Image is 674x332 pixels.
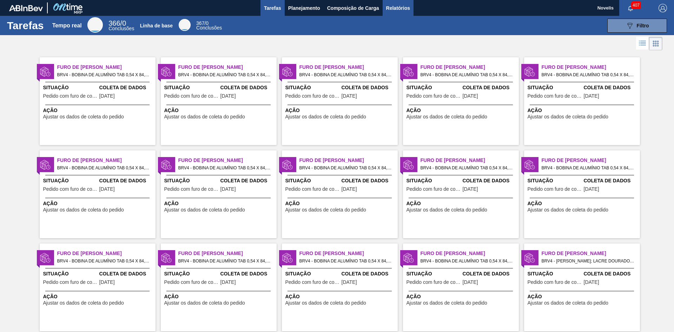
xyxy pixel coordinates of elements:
[40,253,51,263] img: status
[43,93,100,99] font: Pedido com furo de coleta
[299,64,364,70] font: Furo de [PERSON_NAME]
[299,250,364,256] font: Furo de [PERSON_NAME]
[542,164,634,172] span: BRV4 - BOBINA DE ALUMÍNIO TAB 0,54 X 84,73 MM Pedido - 2003668
[407,114,487,119] font: Ajustar os dados de coleta do pedido
[407,186,464,192] font: Pedido com furo de coleta
[99,178,146,183] font: Coleta de Dados
[164,201,179,206] font: Ação
[584,93,599,99] span: 25/08/2025
[637,23,649,28] font: Filtro
[99,84,154,91] span: Coleta de Dados
[403,253,414,263] img: status
[299,157,364,163] font: Furo de [PERSON_NAME]
[542,259,665,263] font: BRV4 - [PERSON_NAME]; LACRE DOURADO Pedido - 2003645
[421,250,485,256] font: Furo de [PERSON_NAME]
[7,20,44,31] font: Tarefas
[528,271,553,276] font: Situação
[299,164,392,172] span: BRV4 - BOBINA DE ALUMÍNIO TAB 0,54 X 84,73 MM Pedido - 2003662
[299,71,392,79] span: BRV4 - BOBINA DE ALUMÍNIO TAB 0,54 X 84,73 MM Pedido - 2003669
[299,165,435,170] font: BRV4 - BOBINA DE ALUMÍNIO TAB 0,54 X 84,73 MM Pedido - 2003662
[407,93,461,99] span: Pedido com furo de coleta
[99,93,115,99] font: [DATE]
[99,279,115,285] font: [DATE]
[43,271,69,276] font: Situação
[463,84,517,91] span: Coleta de Dados
[99,186,115,192] font: [DATE]
[43,280,98,285] span: Pedido com furo de coleta
[108,20,134,31] div: Tempo real
[178,64,277,71] span: Furo de Coleta
[528,178,553,183] font: Situação
[342,93,357,99] font: [DATE]
[43,187,98,192] span: Pedido com furo de coleta
[407,178,432,183] font: Situação
[285,201,300,206] font: Ação
[421,72,556,77] font: BRV4 - BOBINA DE ALUMÍNIO TAB 0,54 X 84,73 MM Pedido - 2003670
[584,187,599,192] span: 26/08/2025
[342,271,389,276] font: Coleta de Dados
[542,64,640,71] span: Furo de Coleta
[282,66,293,77] img: status
[342,270,396,278] span: Coleta de Dados
[421,164,513,172] span: BRV4 - BOBINA DE ALUMÍNIO TAB 0,54 X 84,73 MM Pedido - 2003667
[407,85,432,90] font: Situação
[57,250,122,256] font: Furo de [PERSON_NAME]
[164,85,190,90] font: Situação
[285,187,340,192] span: Pedido com furo de coleta
[57,71,150,79] span: BRV4 - BOBINA DE ALUMÍNIO TAB 0,54 X 84,73 MM Pedido - 2003663
[584,84,638,91] span: Coleta de Dados
[164,270,219,278] span: Situação
[178,257,271,265] span: BRV4 - BOBINA DE ALUMÍNIO TAB 0,54 X 84,73 MM Pedido - 2003647
[161,253,172,263] img: status
[342,177,396,184] span: Coleta de Dados
[164,114,245,119] font: Ajustar os dados de coleta do pedido
[463,85,510,90] font: Coleta de Dados
[528,187,582,192] span: Pedido com furo de coleta
[57,165,193,170] font: BRV4 - BOBINA DE ALUMÍNIO TAB 0,54 X 84,73 MM Pedido - 2003666
[43,201,58,206] font: Ação
[178,64,243,70] font: Furo de [PERSON_NAME]
[220,279,236,285] font: [DATE]
[220,84,275,91] span: Coleta de Dados
[342,84,396,91] span: Coleta de Dados
[463,270,517,278] span: Coleta de Dados
[288,5,320,11] font: Planejamento
[584,279,599,285] font: [DATE]
[421,165,556,170] font: BRV4 - BOBINA DE ALUMÍNIO TAB 0,54 X 84,73 MM Pedido - 2003667
[407,201,421,206] font: Ação
[421,259,556,263] font: BRV4 - BOBINA DE ALUMÍNIO TAB 0,54 X 84,73 MM Pedido - 2003649
[164,108,179,113] font: Ação
[463,279,478,285] font: [DATE]
[524,253,535,263] img: status
[220,93,236,99] span: 22/08/2025
[421,157,485,163] font: Furo de [PERSON_NAME]
[463,271,510,276] font: Coleta de Dados
[204,20,206,26] font: /
[299,259,435,263] font: BRV4 - BOBINA DE ALUMÍNIO TAB 0,54 X 84,73 MM Pedido - 2003648
[57,72,193,77] font: BRV4 - BOBINA DE ALUMÍNIO TAB 0,54 X 84,73 MM Pedido - 2003663
[463,280,478,285] span: 09/08/2025
[178,157,243,163] font: Furo de [PERSON_NAME]
[220,177,275,184] span: Coleta de Dados
[206,20,209,26] font: 0
[342,279,357,285] font: [DATE]
[407,300,487,306] font: Ajustar os dados de coleta do pedido
[220,187,236,192] span: 09/08/2025
[40,160,51,170] img: status
[584,186,599,192] font: [DATE]
[299,72,435,77] font: BRV4 - BOBINA DE ALUMÍNIO TAB 0,54 X 84,73 MM Pedido - 2003669
[542,71,634,79] span: BRV4 - BOBINA DE ALUMÍNIO TAB 0,54 X 84,73 MM Pedido - 2003665
[421,257,513,265] span: BRV4 - BOBINA DE ALUMÍNIO TAB 0,54 X 84,73 MM Pedido - 2003649
[99,93,115,99] span: 22/08/2025
[299,64,398,71] span: Furo de Coleta
[43,178,69,183] font: Situação
[285,271,311,276] font: Situação
[285,280,340,285] span: Pedido com furo de coleta
[407,93,464,99] font: Pedido com furo de coleta
[528,186,585,192] font: Pedido com furo de coleta
[407,294,421,299] font: Ação
[285,108,300,113] font: Ação
[528,270,582,278] span: Situação
[57,257,150,265] span: BRV4 - BOBINA DE ALUMÍNIO TAB 0,54 X 84,73 MM Pedido - 1981289
[407,108,421,113] font: Ação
